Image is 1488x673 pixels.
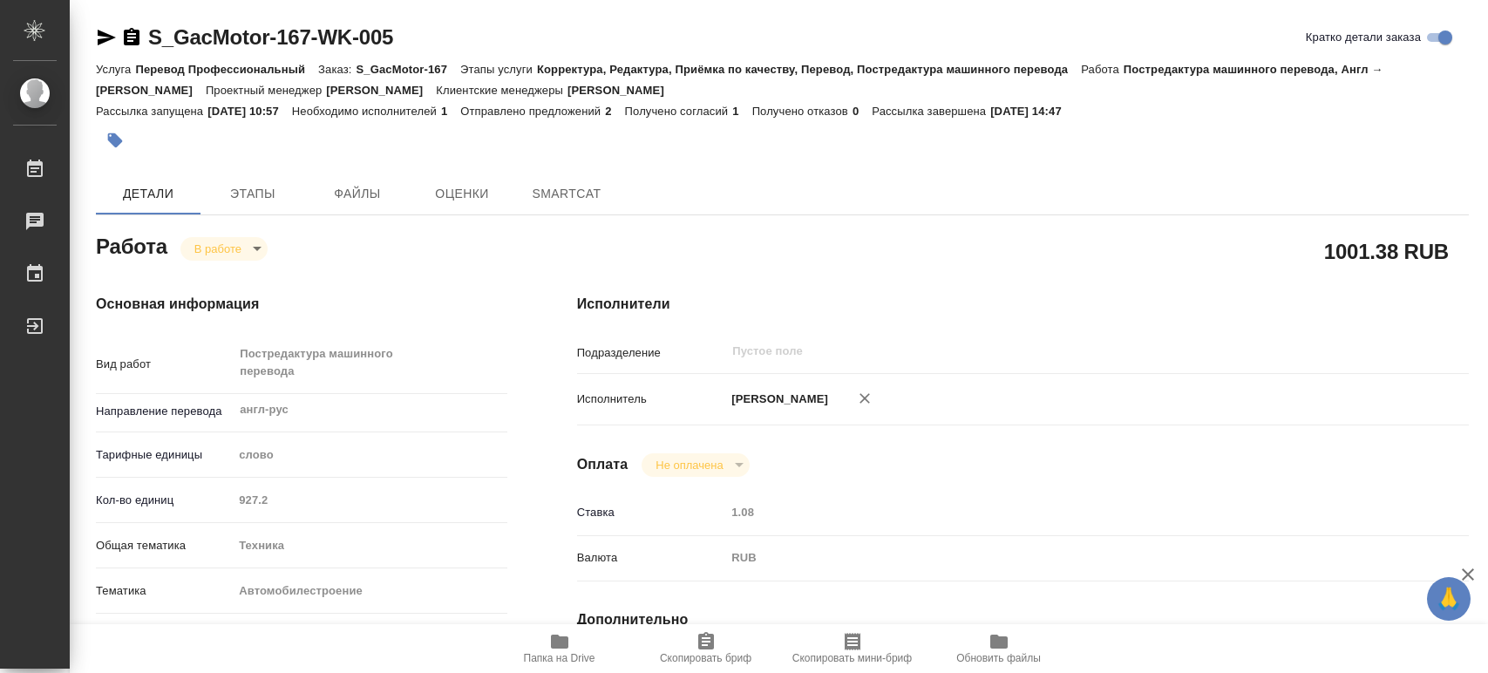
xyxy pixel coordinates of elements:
[642,453,749,477] div: В работе
[1427,577,1471,621] button: 🙏
[96,537,233,554] p: Общая тематика
[872,105,990,118] p: Рассылка завершена
[990,105,1075,118] p: [DATE] 14:47
[460,105,605,118] p: Отправлено предложений
[233,487,506,513] input: Пустое поле
[625,105,733,118] p: Получено согласий
[460,63,537,76] p: Этапы услуги
[577,504,726,521] p: Ставка
[577,391,726,408] p: Исполнитель
[605,105,624,118] p: 2
[577,344,726,362] p: Подразделение
[525,183,608,205] span: SmartCat
[725,500,1394,525] input: Пустое поле
[779,624,926,673] button: Скопировать мини-бриф
[96,27,117,48] button: Скопировать ссылку для ЯМессенджера
[1306,29,1421,46] span: Кратко детали заказа
[730,341,1353,362] input: Пустое поле
[326,84,436,97] p: [PERSON_NAME]
[853,105,872,118] p: 0
[316,183,399,205] span: Файлы
[1324,236,1449,266] h2: 1001.38 RUB
[486,624,633,673] button: Папка на Drive
[318,63,356,76] p: Заказ:
[956,652,1041,664] span: Обновить файлы
[96,492,233,509] p: Кол-во единиц
[926,624,1072,673] button: Обновить файлы
[233,576,506,606] div: Автомобилестроение
[537,63,1081,76] p: Корректура, Редактура, Приёмка по качеству, Перевод, Постредактура машинного перевода
[96,356,233,373] p: Вид работ
[148,25,393,49] a: S_GacMotor-167-WK-005
[106,183,190,205] span: Детали
[752,105,853,118] p: Получено отказов
[233,440,506,470] div: слово
[180,237,268,261] div: В работе
[96,121,134,160] button: Добавить тэг
[567,84,677,97] p: [PERSON_NAME]
[207,105,292,118] p: [DATE] 10:57
[577,454,628,475] h4: Оплата
[206,84,326,97] p: Проектный менеджер
[577,294,1469,315] h4: Исполнители
[357,63,461,76] p: S_GacMotor-167
[420,183,504,205] span: Оценки
[96,105,207,118] p: Рассылка запущена
[725,391,828,408] p: [PERSON_NAME]
[633,624,779,673] button: Скопировать бриф
[846,379,884,418] button: Удалить исполнителя
[96,582,233,600] p: Тематика
[660,652,751,664] span: Скопировать бриф
[135,63,318,76] p: Перевод Профессиональный
[96,403,233,420] p: Направление перевода
[577,609,1469,630] h4: Дополнительно
[441,105,460,118] p: 1
[96,229,167,261] h2: Работа
[121,27,142,48] button: Скопировать ссылку
[1081,63,1124,76] p: Работа
[96,63,135,76] p: Услуга
[292,105,441,118] p: Необходимо исполнителей
[650,458,728,472] button: Не оплачена
[211,183,295,205] span: Этапы
[1434,581,1464,617] span: 🙏
[725,543,1394,573] div: RUB
[524,652,595,664] span: Папка на Drive
[436,84,567,97] p: Клиентские менеджеры
[792,652,912,664] span: Скопировать мини-бриф
[577,549,726,567] p: Валюта
[189,241,247,256] button: В работе
[732,105,751,118] p: 1
[233,531,506,561] div: Техника
[96,294,507,315] h4: Основная информация
[96,446,233,464] p: Тарифные единицы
